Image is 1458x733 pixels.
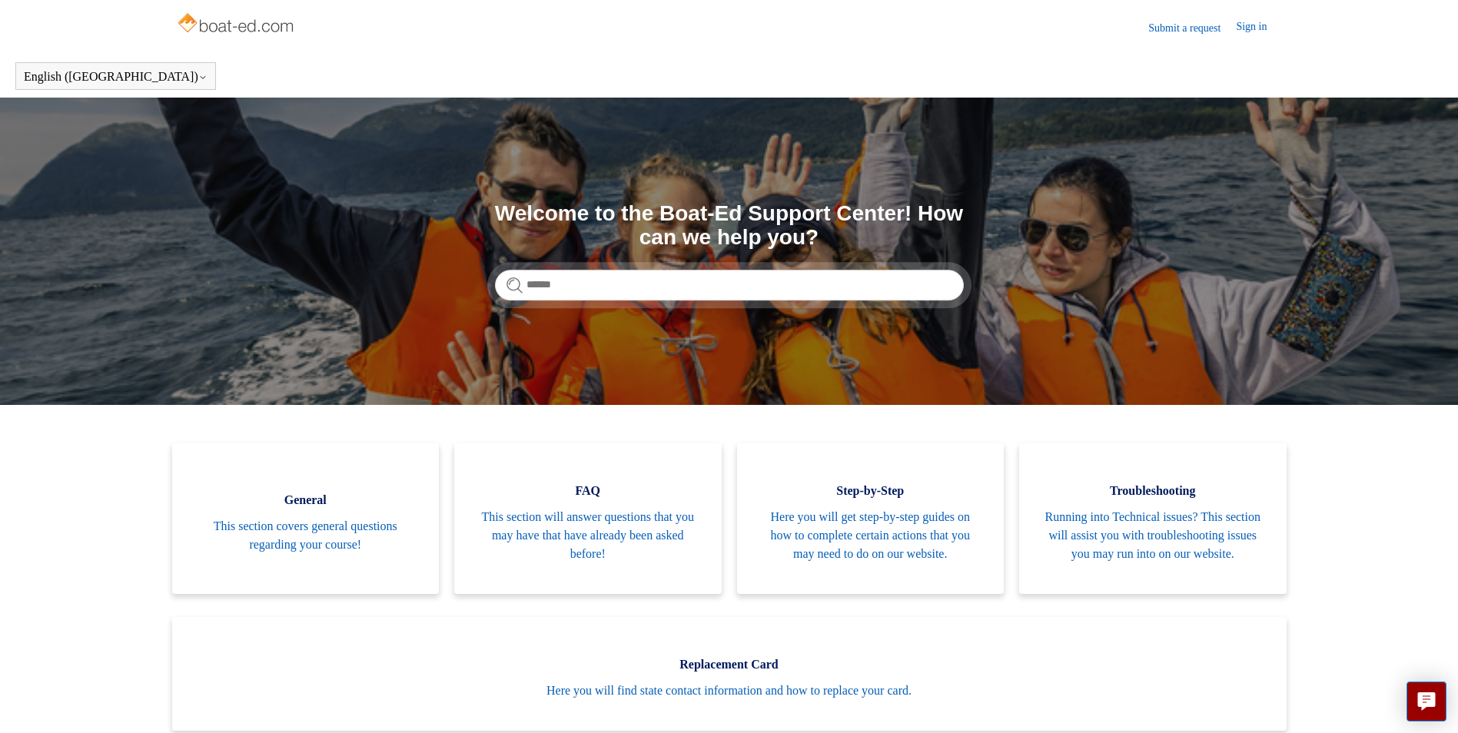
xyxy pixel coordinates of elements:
[1019,443,1287,594] a: Troubleshooting Running into Technical issues? This section will assist you with troubleshooting ...
[1042,508,1264,563] span: Running into Technical issues? This section will assist you with troubleshooting issues you may r...
[495,270,964,300] input: Search
[760,482,981,500] span: Step-by-Step
[176,9,298,40] img: Boat-Ed Help Center home page
[454,443,722,594] a: FAQ This section will answer questions that you may have that have already been asked before!
[172,443,440,594] a: General This section covers general questions regarding your course!
[1042,482,1264,500] span: Troubleshooting
[760,508,981,563] span: Here you will get step-by-step guides on how to complete certain actions that you may need to do ...
[195,682,1264,700] span: Here you will find state contact information and how to replace your card.
[477,508,699,563] span: This section will answer questions that you may have that have already been asked before!
[737,443,1005,594] a: Step-by-Step Here you will get step-by-step guides on how to complete certain actions that you ma...
[1407,682,1446,721] button: Live chat
[495,202,964,250] h1: Welcome to the Boat-Ed Support Center! How can we help you?
[477,482,699,500] span: FAQ
[1148,20,1236,36] a: Submit a request
[24,70,208,84] button: English ([GEOGRAPHIC_DATA])
[1236,18,1282,37] a: Sign in
[195,655,1264,674] span: Replacement Card
[195,491,417,509] span: General
[195,517,417,554] span: This section covers general questions regarding your course!
[172,617,1287,731] a: Replacement Card Here you will find state contact information and how to replace your card.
